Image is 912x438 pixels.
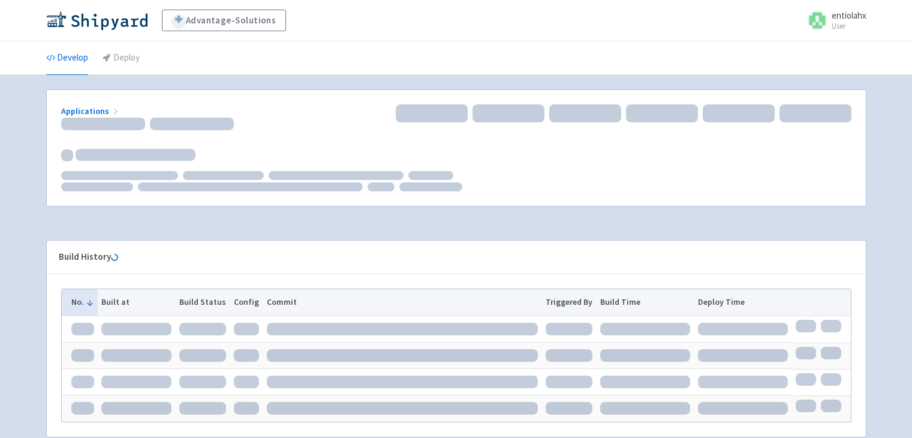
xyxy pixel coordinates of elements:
[800,11,866,30] a: entiolahx User
[103,41,140,75] a: Deploy
[263,289,542,316] th: Commit
[98,289,176,316] th: Built at
[61,106,121,116] a: Applications
[71,296,94,308] button: No.
[162,10,286,31] a: Advantage-Solutions
[542,289,597,316] th: Triggered By
[832,10,866,21] span: entiolahx
[694,289,791,316] th: Deploy Time
[597,289,694,316] th: Build Time
[59,250,835,264] div: Build History
[46,41,88,75] a: Develop
[832,22,866,30] small: User
[230,289,263,316] th: Config
[46,11,148,30] img: Shipyard logo
[176,289,230,316] th: Build Status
